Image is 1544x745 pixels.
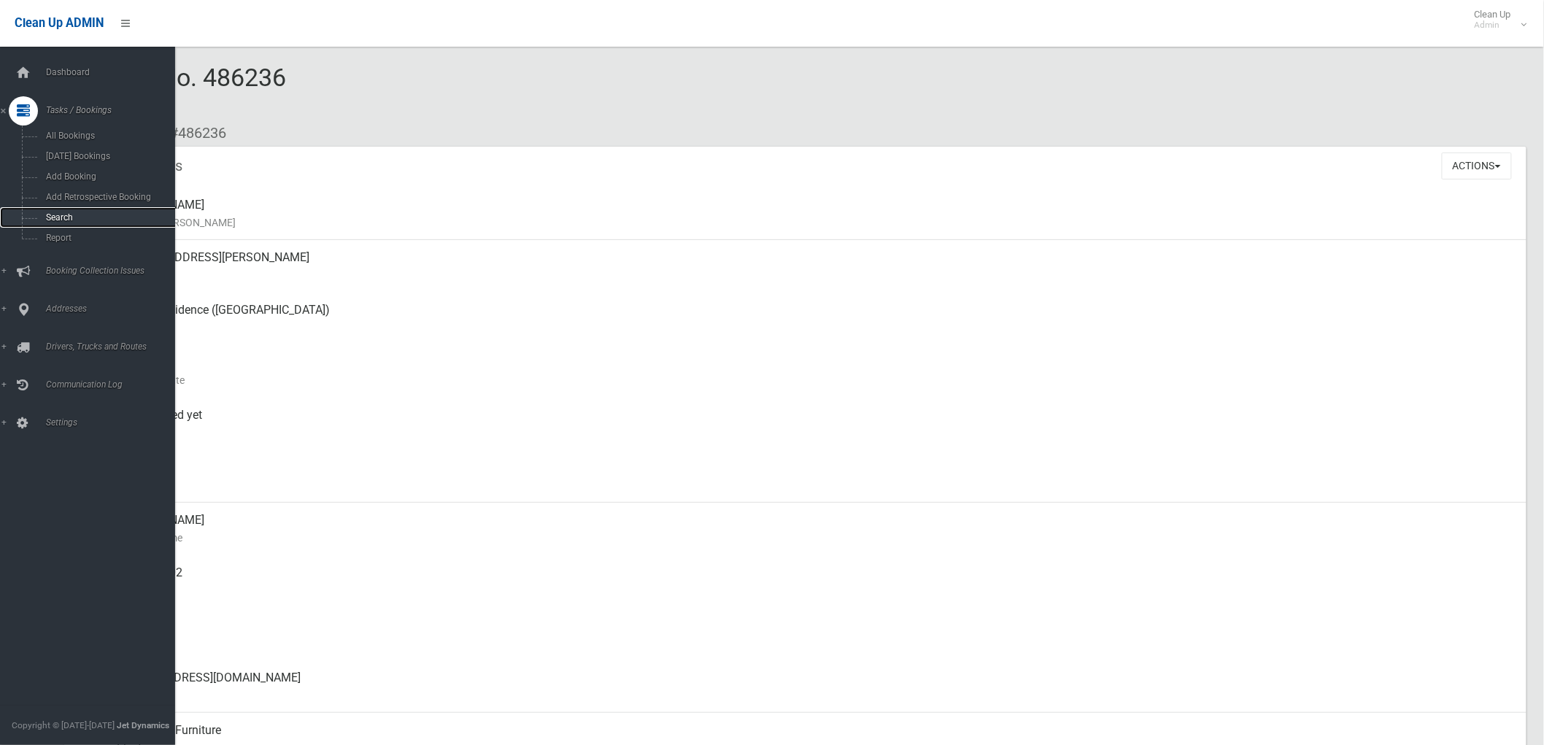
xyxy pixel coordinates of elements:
div: None given [117,608,1515,660]
small: Email [117,687,1515,704]
span: Drivers, Trucks and Routes [42,341,188,352]
span: Report [42,233,175,243]
small: Contact Name [117,529,1515,547]
li: #486236 [159,120,226,147]
small: Name of [PERSON_NAME] [117,214,1515,231]
small: Admin [1475,20,1511,31]
span: Addresses [42,304,188,314]
small: Landline [117,634,1515,652]
div: 0408260602 [117,555,1515,608]
small: Zone [117,476,1515,494]
small: Collected At [117,424,1515,441]
div: [EMAIL_ADDRESS][DOMAIN_NAME] [117,660,1515,713]
span: Tasks / Bookings [42,105,188,115]
div: [DATE] [117,450,1515,503]
div: Not collected yet [117,398,1515,450]
span: All Bookings [42,131,175,141]
span: Communication Log [42,379,188,390]
span: Settings [42,417,188,428]
span: Booking No. 486236 [64,63,286,120]
div: [PERSON_NAME] [117,503,1515,555]
button: Actions [1442,153,1512,180]
span: Copyright © [DATE]-[DATE] [12,720,115,730]
small: Mobile [117,582,1515,599]
span: [DATE] Bookings [42,151,175,161]
small: Pickup Point [117,319,1515,336]
span: Clean Up ADMIN [15,16,104,30]
small: Address [117,266,1515,284]
div: [STREET_ADDRESS][PERSON_NAME] [117,240,1515,293]
a: [EMAIL_ADDRESS][DOMAIN_NAME]Email [64,660,1526,713]
small: Collection Date [117,371,1515,389]
span: Add Booking [42,171,175,182]
span: Booking Collection Issues [42,266,188,276]
div: [DATE] [117,345,1515,398]
strong: Jet Dynamics [117,720,169,730]
span: Dashboard [42,67,188,77]
span: Add Retrospective Booking [42,192,175,202]
div: Side of Residence ([GEOGRAPHIC_DATA]) [117,293,1515,345]
div: [PERSON_NAME] [117,188,1515,240]
span: Search [42,212,175,223]
span: Clean Up [1467,9,1526,31]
